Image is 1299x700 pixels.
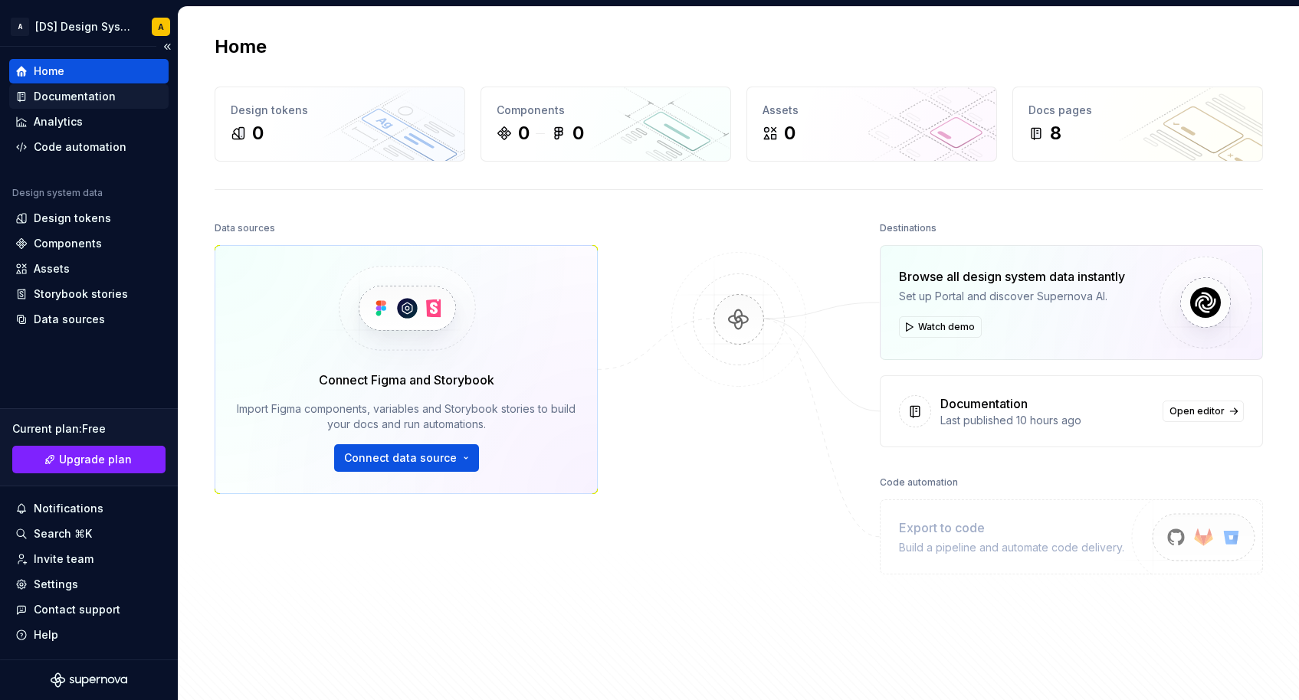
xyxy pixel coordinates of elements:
[34,526,92,541] div: Search ⌘K
[237,401,576,432] div: Import Figma components, variables and Storybook stories to build your docs and run automations.
[518,121,530,146] div: 0
[899,540,1124,555] div: Build a pipeline and automate code delivery.
[12,421,166,437] div: Current plan : Free
[34,551,93,567] div: Invite team
[34,64,64,79] div: Home
[9,282,169,306] a: Storybook stories
[12,187,103,199] div: Design system data
[746,87,997,162] a: Assets0
[34,261,70,276] div: Assets
[344,450,457,466] span: Connect data source
[940,413,1153,428] div: Last published 10 hours ago
[9,206,169,231] a: Design tokens
[899,518,1124,537] div: Export to code
[34,139,126,155] div: Code automation
[319,371,494,389] div: Connect Figma and Storybook
[9,307,169,332] a: Data sources
[34,211,111,226] div: Design tokens
[9,257,169,281] a: Assets
[9,623,169,647] button: Help
[9,231,169,256] a: Components
[1050,121,1061,146] div: 8
[3,10,175,43] button: A[DS] Design SystemA
[156,36,178,57] button: Collapse sidebar
[784,121,795,146] div: 0
[918,321,975,333] span: Watch demo
[572,121,584,146] div: 0
[1012,87,1263,162] a: Docs pages8
[34,577,78,592] div: Settings
[12,446,166,473] a: Upgrade plan
[9,59,169,83] a: Home
[9,84,169,109] a: Documentation
[334,444,479,472] button: Connect data source
[11,18,29,36] div: A
[9,135,169,159] a: Code automation
[9,110,169,134] a: Analytics
[215,218,275,239] div: Data sources
[215,87,465,162] a: Design tokens0
[899,316,982,338] button: Watch demo
[763,103,981,118] div: Assets
[899,289,1125,304] div: Set up Portal and discover Supernova AI.
[231,103,449,118] div: Design tokens
[34,114,83,129] div: Analytics
[880,472,958,493] div: Code automation
[481,87,731,162] a: Components00
[880,218,937,239] div: Destinations
[34,312,105,327] div: Data sources
[899,267,1125,286] div: Browse all design system data instantly
[35,19,133,34] div: [DS] Design System
[940,394,1028,413] div: Documentation
[9,496,169,521] button: Notifications
[1169,405,1225,417] span: Open editor
[158,21,164,33] div: A
[59,452,132,467] span: Upgrade plan
[9,597,169,622] button: Contact support
[9,522,169,546] button: Search ⌘K
[34,236,102,251] div: Components
[34,89,116,104] div: Documentation
[51,672,127,688] svg: Supernova Logo
[252,121,264,146] div: 0
[1028,103,1247,118] div: Docs pages
[34,286,128,302] div: Storybook stories
[34,501,103,516] div: Notifications
[34,627,58,643] div: Help
[215,34,267,59] h2: Home
[34,602,120,617] div: Contact support
[9,572,169,597] a: Settings
[1163,401,1244,422] a: Open editor
[9,547,169,571] a: Invite team
[497,103,715,118] div: Components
